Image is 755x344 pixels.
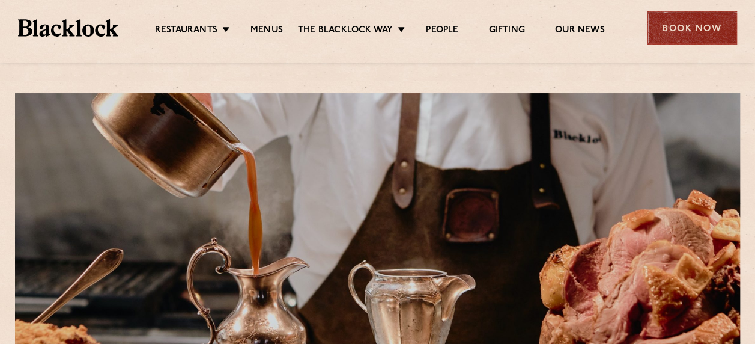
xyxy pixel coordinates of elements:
div: Book Now [647,11,737,45]
a: Restaurants [155,25,217,38]
img: BL_Textured_Logo-footer-cropped.svg [18,19,118,36]
a: Gifting [488,25,524,38]
a: People [426,25,458,38]
a: Our News [555,25,605,38]
a: Menus [250,25,283,38]
a: The Blacklock Way [298,25,393,38]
